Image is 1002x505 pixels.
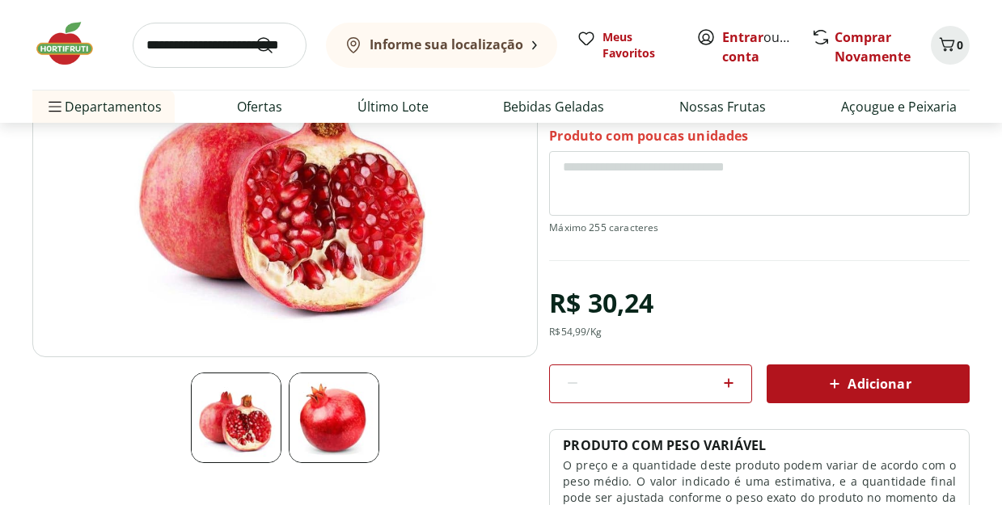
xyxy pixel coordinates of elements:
img: Hortifruti [32,19,113,68]
span: ou [722,27,794,66]
span: Meus Favoritos [602,29,677,61]
button: Adicionar [767,364,970,403]
a: Nossas Frutas [679,97,766,116]
span: Departamentos [45,87,162,126]
img: Principal [32,3,538,356]
button: Carrinho [931,26,970,65]
a: Ofertas [237,97,282,116]
button: Informe sua localização [326,23,557,68]
div: R$ 54,99 /Kg [549,326,602,339]
button: Submit Search [255,36,294,55]
span: 0 [957,37,963,53]
a: Bebidas Geladas [503,97,604,116]
a: Meus Favoritos [577,29,677,61]
a: Criar conta [722,28,811,65]
a: Último Lote [357,97,429,116]
p: Produto com poucas unidades [549,127,748,145]
input: search [133,23,307,68]
a: Entrar [722,28,763,46]
button: Menu [45,87,65,126]
img: Principal [191,372,281,463]
div: R$ 30,24 [549,280,653,326]
p: PRODUTO COM PESO VARIÁVEL [563,436,766,454]
span: Adicionar [825,374,911,393]
a: Comprar Novamente [835,28,911,65]
b: Informe sua localização [370,36,523,53]
a: Açougue e Peixaria [841,97,957,116]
